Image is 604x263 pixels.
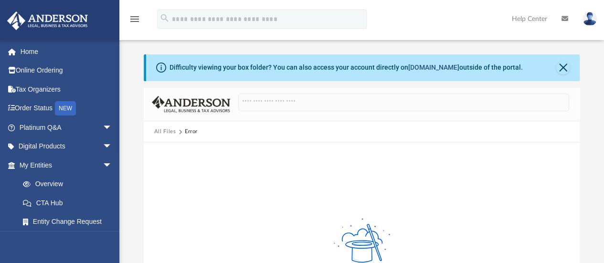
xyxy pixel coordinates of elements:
[583,12,597,26] img: User Pic
[238,94,569,112] input: Search files and folders
[13,212,127,231] a: Entity Change Request
[129,13,140,25] i: menu
[13,193,127,212] a: CTA Hub
[7,118,127,137] a: Platinum Q&Aarrow_drop_down
[170,63,523,73] div: Difficulty viewing your box folder? You can also access your account directly on outside of the p...
[185,127,197,136] div: Error
[129,18,140,25] a: menu
[55,101,76,116] div: NEW
[7,42,127,61] a: Home
[556,61,570,74] button: Close
[7,61,127,80] a: Online Ordering
[103,156,122,175] span: arrow_drop_down
[13,175,127,194] a: Overview
[7,156,127,175] a: My Entitiesarrow_drop_down
[408,63,459,71] a: [DOMAIN_NAME]
[7,80,127,99] a: Tax Organizers
[154,127,176,136] button: All Files
[103,118,122,137] span: arrow_drop_down
[103,137,122,157] span: arrow_drop_down
[7,137,127,156] a: Digital Productsarrow_drop_down
[4,11,91,30] img: Anderson Advisors Platinum Portal
[159,13,170,23] i: search
[7,99,127,118] a: Order StatusNEW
